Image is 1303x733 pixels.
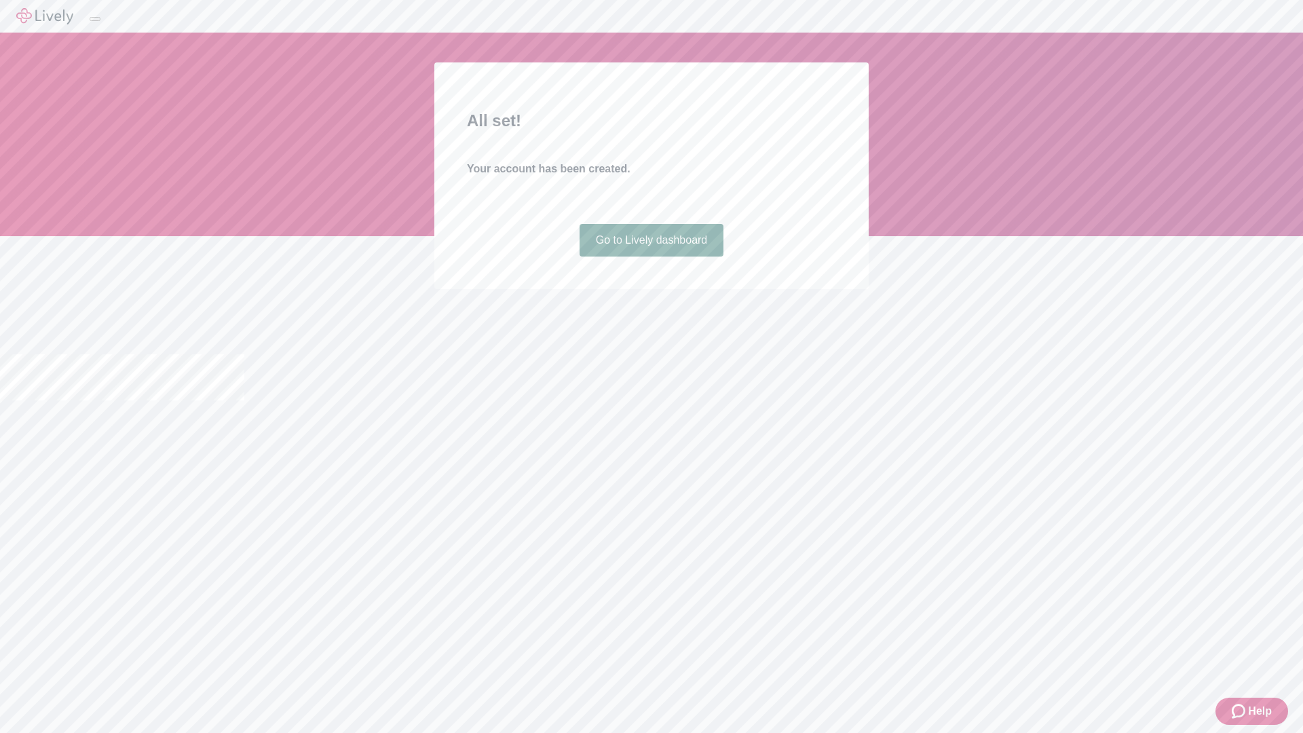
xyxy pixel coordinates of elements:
[467,161,836,177] h4: Your account has been created.
[580,224,724,257] a: Go to Lively dashboard
[90,17,100,21] button: Log out
[16,8,73,24] img: Lively
[1215,698,1288,725] button: Zendesk support iconHelp
[1248,703,1272,719] span: Help
[1232,703,1248,719] svg: Zendesk support icon
[467,109,836,133] h2: All set!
